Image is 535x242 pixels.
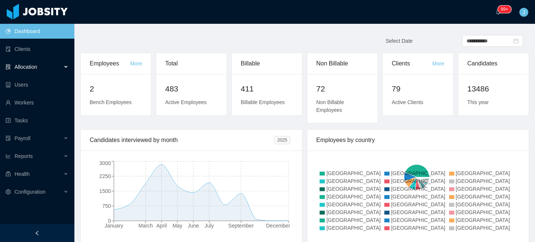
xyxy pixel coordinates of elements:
[90,53,130,74] div: Employees
[241,53,293,74] div: Billable
[15,189,45,195] span: Configuration
[456,201,510,207] span: [GEOGRAPHIC_DATA]
[467,83,520,95] h2: 13486
[130,61,142,67] a: More
[316,83,369,95] h2: 72
[228,223,254,229] tspan: September
[6,95,68,110] a: icon: userWorkers
[188,223,199,229] tspan: June
[316,130,520,151] div: Employees by country
[6,189,11,194] i: icon: setting
[108,218,111,224] tspan: 0
[392,99,423,105] span: Active Clients
[241,83,293,95] h2: 411
[392,83,444,95] h2: 79
[467,99,489,105] span: This year
[456,194,510,200] span: [GEOGRAPHIC_DATA]
[99,188,111,194] tspan: 1500
[266,223,290,229] tspan: December
[173,223,182,229] tspan: May
[391,225,445,231] span: [GEOGRAPHIC_DATA]
[90,130,274,151] div: Candidates interviewed by month
[496,9,501,14] i: icon: bell
[15,153,33,159] span: Reports
[326,201,381,207] span: [GEOGRAPHIC_DATA]
[102,203,111,209] tspan: 750
[326,186,381,192] span: [GEOGRAPHIC_DATA]
[15,135,31,141] span: Payroll
[391,170,445,176] span: [GEOGRAPHIC_DATA]
[6,24,68,39] a: icon: pie-chartDashboard
[138,223,153,229] tspan: March
[165,99,206,105] span: Active Employees
[156,223,167,229] tspan: April
[456,186,510,192] span: [GEOGRAPHIC_DATA]
[391,194,445,200] span: [GEOGRAPHIC_DATA]
[498,6,511,13] sup: 166
[6,136,11,141] i: icon: file-protect
[432,61,444,67] a: More
[15,171,29,177] span: Health
[165,53,218,74] div: Total
[326,194,381,200] span: [GEOGRAPHIC_DATA]
[326,178,381,184] span: [GEOGRAPHIC_DATA]
[105,223,123,229] tspan: January
[391,209,445,215] span: [GEOGRAPHIC_DATA]
[274,136,290,144] span: 2025
[326,170,381,176] span: [GEOGRAPHIC_DATA]
[99,160,111,166] tspan: 3000
[456,178,510,184] span: [GEOGRAPHIC_DATA]
[391,186,445,192] span: [GEOGRAPHIC_DATA]
[90,83,142,95] h2: 2
[6,154,11,159] i: icon: line-chart
[326,225,381,231] span: [GEOGRAPHIC_DATA]
[456,217,510,223] span: [GEOGRAPHIC_DATA]
[456,225,510,231] span: [GEOGRAPHIC_DATA]
[386,38,413,44] span: Select Date
[391,217,445,223] span: [GEOGRAPHIC_DATA]
[391,178,445,184] span: [GEOGRAPHIC_DATA]
[456,170,510,176] span: [GEOGRAPHIC_DATA]
[6,113,68,128] a: icon: profileTasks
[392,53,432,74] div: Clients
[99,173,111,179] tspan: 2250
[467,53,520,74] div: Candidates
[316,99,344,113] span: Non Billable Employees
[513,38,519,43] i: icon: calendar
[326,217,381,223] span: [GEOGRAPHIC_DATA]
[456,209,510,215] span: [GEOGRAPHIC_DATA]
[316,53,369,74] div: Non Billable
[391,201,445,207] span: [GEOGRAPHIC_DATA]
[6,42,68,57] a: icon: auditClients
[6,77,68,92] a: icon: robotUsers
[6,64,11,70] i: icon: solution
[15,64,37,70] span: Allocation
[90,99,132,105] span: Bench Employees
[523,8,525,17] span: J
[165,83,218,95] h2: 483
[241,99,285,105] span: Billable Employees
[205,223,214,229] tspan: July
[326,209,381,215] span: [GEOGRAPHIC_DATA]
[6,171,11,177] i: icon: medicine-box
